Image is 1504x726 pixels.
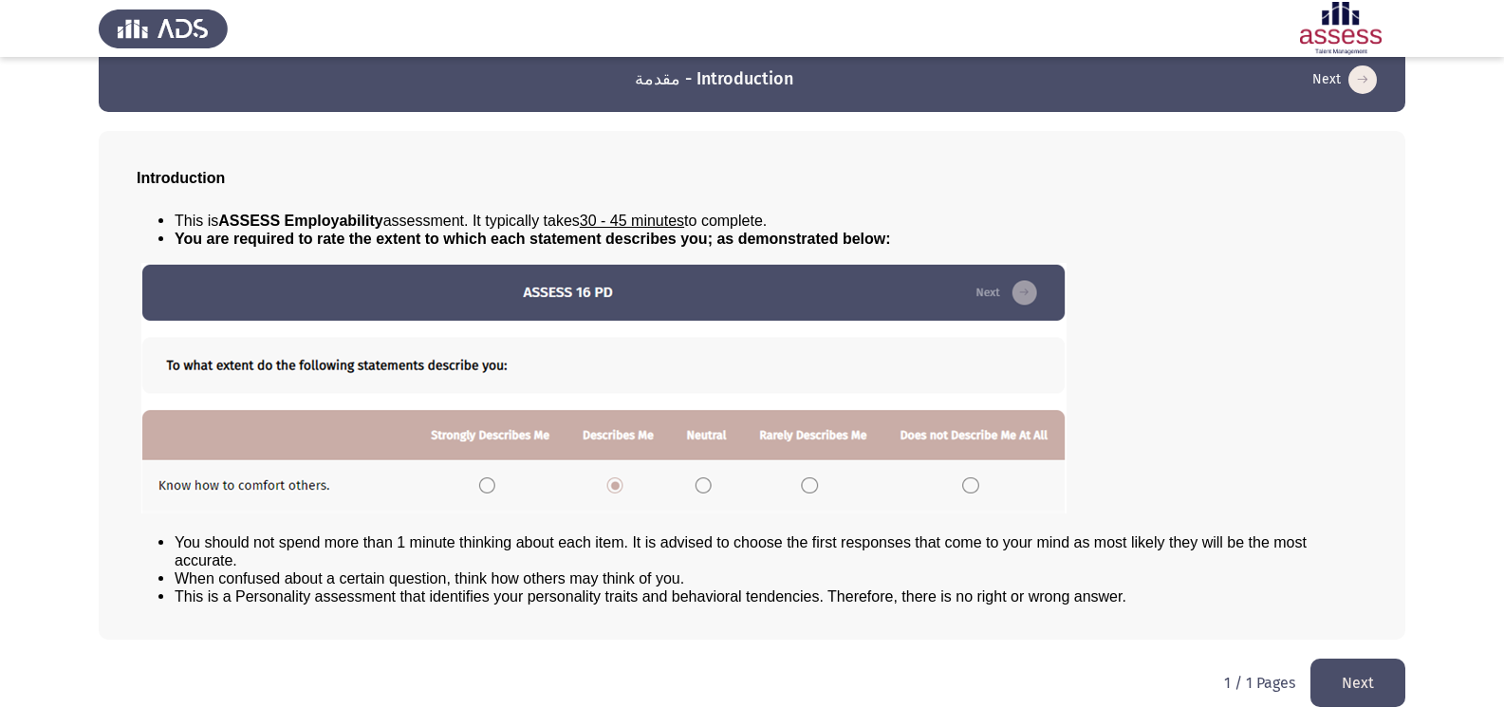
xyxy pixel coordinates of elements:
[1276,2,1405,55] img: Assessment logo of ASSESS Employability - EBI
[175,588,1126,605] span: This is a Personality assessment that identifies your personality traits and behavioral tendencie...
[175,231,891,247] span: You are required to rate the extent to which each statement describes you; as demonstrated below:
[1310,659,1405,707] button: load next page
[175,570,684,586] span: When confused about a certain question, think how others may think of you.
[137,170,225,186] span: Introduction
[1307,65,1383,95] button: load next page
[1224,674,1295,692] p: 1 / 1 Pages
[175,534,1307,568] span: You should not spend more than 1 minute thinking about each item. It is advised to choose the fir...
[580,213,684,229] u: 30 - 45 minutes
[218,213,382,229] b: ASSESS Employability
[99,2,228,55] img: Assess Talent Management logo
[175,213,767,229] span: This is assessment. It typically takes to complete.
[635,67,793,91] h3: مقدمة - Introduction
